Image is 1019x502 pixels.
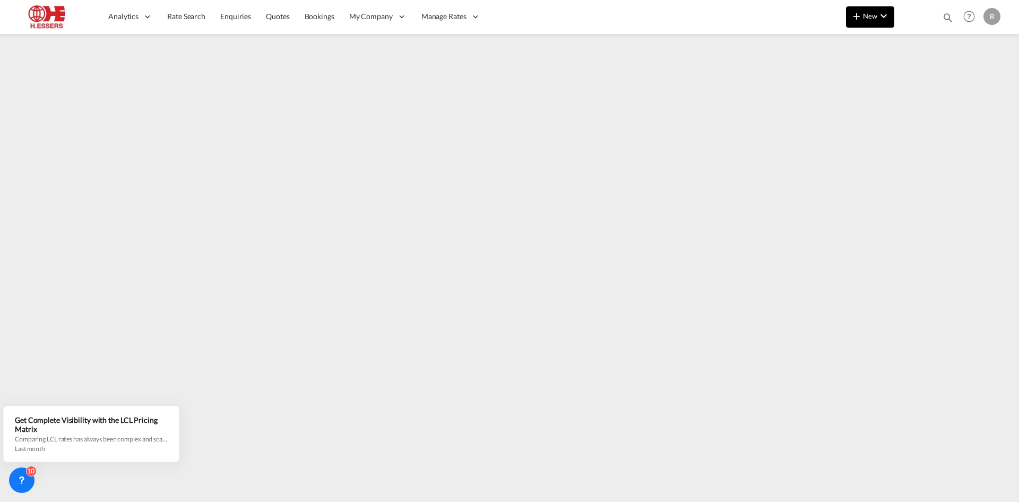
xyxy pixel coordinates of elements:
[421,11,467,22] span: Manage Rates
[220,12,251,21] span: Enquiries
[877,10,890,22] md-icon: icon-chevron-down
[942,12,954,23] md-icon: icon-magnify
[983,8,1000,25] div: B
[850,10,863,22] md-icon: icon-plus 400-fg
[349,11,393,22] span: My Company
[167,12,205,21] span: Rate Search
[846,6,894,28] button: icon-plus 400-fgNewicon-chevron-down
[960,7,983,27] div: Help
[16,5,88,29] img: 690005f0ba9d11ee90968bb23dcea500.JPG
[850,12,890,20] span: New
[108,11,139,22] span: Analytics
[960,7,978,25] span: Help
[942,12,954,28] div: icon-magnify
[266,12,289,21] span: Quotes
[305,12,334,21] span: Bookings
